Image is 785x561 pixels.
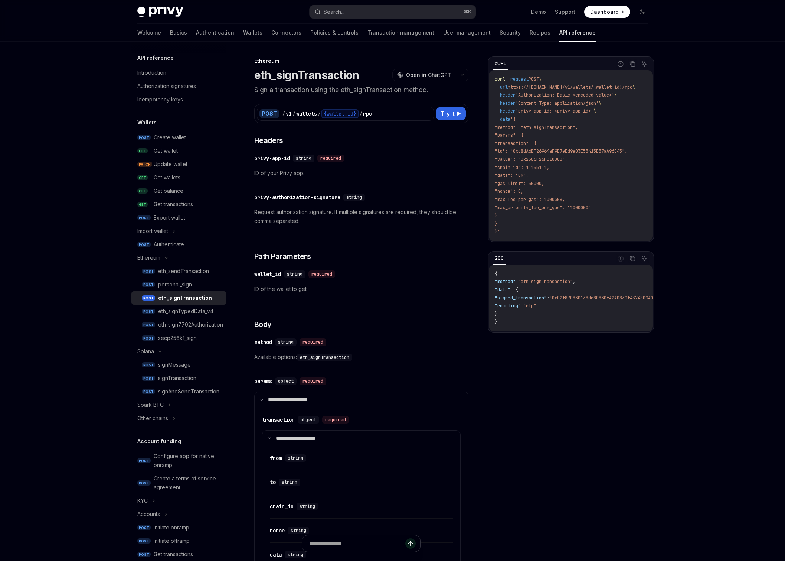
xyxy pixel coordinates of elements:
div: Other chains [137,414,168,423]
span: string [288,455,303,461]
span: Try it [441,109,455,118]
div: Get wallet [154,146,178,155]
span: "max_fee_per_gas": 1000308, [495,197,565,202]
button: Search...⌘K [310,5,476,19]
a: Introduction [131,66,226,80]
span: object [301,417,316,423]
span: string [300,503,315,509]
span: string [346,194,362,200]
span: POST [137,525,151,531]
button: Copy the contents from the code block [628,254,637,263]
span: POST [142,376,155,381]
span: "method" [495,279,516,285]
div: / [359,110,362,117]
div: Update wallet [154,160,187,169]
div: params [254,377,272,385]
a: GETGet wallets [131,171,226,184]
a: PATCHUpdate wallet [131,158,226,171]
a: GETGet transactions [131,198,226,211]
span: POST [137,480,151,486]
img: dark logo [137,7,183,17]
div: Configure app for native onramp [154,452,222,470]
span: POST [137,135,151,140]
span: : [547,295,549,301]
a: POSTExport wallet [131,211,226,224]
span: : [521,303,523,309]
a: POSTAuthenticate [131,238,226,251]
button: Toggle dark mode [636,6,648,18]
span: \ [599,100,601,106]
a: Policies & controls [310,24,359,42]
a: Idempotency keys [131,93,226,106]
a: POSTeth_sign7702Authorization [131,318,226,331]
span: POST [142,269,155,274]
span: string [296,155,311,161]
div: eth_sign7702Authorization [158,320,223,329]
a: Transaction management [367,24,434,42]
span: 'Content-Type: application/json' [516,100,599,106]
span: Available options: [254,353,468,361]
span: { [495,271,497,277]
code: eth_signTransaction [297,354,352,361]
span: Open in ChatGPT [406,71,451,79]
div: Idempotency keys [137,95,183,104]
span: string [282,479,297,485]
div: required [300,338,326,346]
span: "gas_limit": 50000, [495,181,544,187]
span: POST [137,215,151,221]
div: Spark BTC [137,401,164,409]
a: Authorization signatures [131,80,226,93]
span: "signed_transaction" [495,295,547,301]
span: \ [593,108,596,114]
div: eth_signTypedData_v4 [158,307,213,316]
div: Import wallet [137,227,168,236]
div: rpc [363,110,372,117]
span: PATCH [137,162,152,167]
a: Demo [531,8,546,16]
span: ⌘ K [464,9,471,15]
span: POST [142,335,155,341]
a: Basics [170,24,187,42]
span: } [495,213,497,218]
span: Request authorization signature. If multiple signatures are required, they should be comma separa... [254,208,468,226]
div: Get transactions [154,550,193,559]
div: required [308,270,335,278]
a: POSTsecp256k1_sign [131,331,226,345]
button: Copy the contents from the code block [628,59,637,69]
h1: eth_signTransaction [254,68,359,82]
span: }' [495,228,500,234]
a: Dashboard [584,6,630,18]
a: POSTeth_sendTransaction [131,265,226,278]
span: "rlp" [523,303,536,309]
span: GET [137,202,148,207]
a: Security [500,24,521,42]
a: API reference [559,24,596,42]
div: from [270,454,282,462]
h5: Account funding [137,437,181,446]
span: POST [142,309,155,314]
span: \ [632,84,635,90]
span: "transaction": { [495,140,536,146]
span: 'privy-app-id: <privy-app-id>' [516,108,593,114]
span: , [573,279,575,285]
a: Wallets [243,24,262,42]
a: POSTsignTransaction [131,372,226,385]
div: KYC [137,496,148,505]
a: POSTsignMessage [131,358,226,372]
span: '{ [510,116,516,122]
span: string [278,339,294,345]
div: eth_signTransaction [158,294,212,302]
span: POST [142,295,155,301]
div: Solana [137,347,154,356]
span: "data": "0x", [495,172,529,178]
span: ID of your Privy app. [254,169,468,178]
div: Initiate onramp [154,523,189,532]
span: Body [254,319,272,330]
div: transaction [262,416,295,424]
button: Report incorrect code [616,254,625,263]
span: https://[DOMAIN_NAME]/v1/wallets/{wallet_id}/rpc [508,84,632,90]
span: 'Authorization: Basic <encoded-value>' [516,92,614,98]
a: Recipes [530,24,550,42]
div: Get balance [154,187,183,195]
span: "value": "0x2386F26FC10000", [495,156,568,162]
